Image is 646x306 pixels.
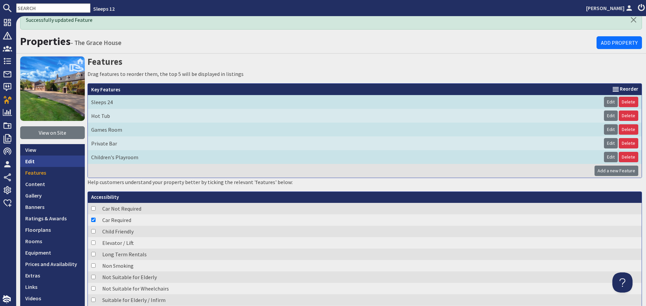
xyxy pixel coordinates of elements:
[20,201,85,213] a: Banners
[99,214,642,226] td: Car Required
[20,270,85,281] a: Extras
[597,36,642,49] a: Add Property
[88,84,601,95] th: Key Features
[87,70,642,78] p: Drag features to reorder them, the top 5 will be displayed in listings
[99,283,642,294] td: Not Suitable for Wheelchairs
[619,152,638,162] a: Delete
[586,4,634,12] a: [PERSON_NAME]
[619,124,638,135] a: Delete
[619,111,638,121] a: Delete
[99,203,642,214] td: Car Not Required
[20,235,85,247] a: Rooms
[99,249,642,260] td: Long Term Rentals
[20,258,85,270] a: Prices and Availability
[20,281,85,293] a: Links
[20,247,85,258] a: Equipment
[88,136,601,150] td: Private Bar
[88,192,642,203] th: Accessibility
[20,56,85,121] img: The Grace House's icon
[604,97,618,107] a: Edit
[99,237,642,249] td: Elevator / Lift
[3,295,11,303] img: staytech_i_w-64f4e8e9ee0a9c174fd5317b4b171b261742d2d393467e5bdba4413f4f884c10.svg
[87,178,642,186] p: Help customers understand your property better by ticking the relevant 'features' below:
[619,97,638,107] a: Delete
[99,271,642,283] td: Not Suitable for Elderly
[20,213,85,224] a: Ratings & Awards
[20,190,85,201] a: Gallery
[88,109,601,123] td: Hot Tub
[595,166,638,176] a: Add a new Feature
[619,138,638,148] a: Delete
[88,123,601,136] td: Games Room
[612,86,638,92] a: Reorder
[99,294,642,306] td: Suitable for Elderly / Infirm
[88,95,601,109] td: Sleeps 24
[20,167,85,178] a: Features
[87,56,642,67] h2: Features
[20,293,85,304] a: Videos
[20,10,642,30] div: Successfully updated Feature
[604,152,618,162] a: Edit
[20,126,85,139] a: View on Site
[20,224,85,235] a: Floorplans
[20,156,85,167] a: Edit
[20,178,85,190] a: Content
[604,111,618,121] a: Edit
[20,35,71,48] a: Properties
[88,150,601,164] td: Children's Playroom
[604,124,618,135] a: Edit
[99,226,642,237] td: Child Friendly
[71,39,121,47] small: - The Grace House
[99,260,642,271] td: Non Smoking
[612,272,633,293] iframe: Toggle Customer Support
[604,138,618,148] a: Edit
[20,144,85,156] a: View
[16,3,91,13] input: SEARCH
[93,5,115,12] a: Sleeps 12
